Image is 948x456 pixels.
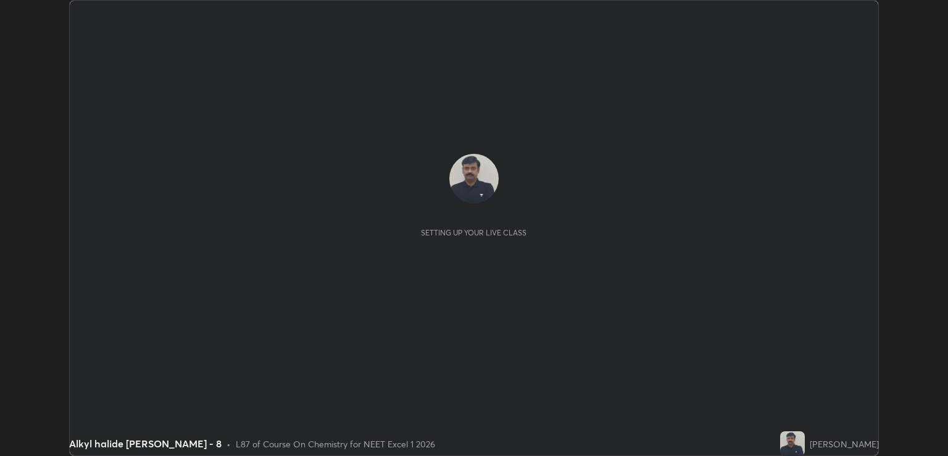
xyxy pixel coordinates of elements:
img: cebc6562cc024a508bd45016ab6f3ab8.jpg [449,154,499,203]
div: L87 of Course On Chemistry for NEET Excel 1 2026 [236,437,435,450]
div: Setting up your live class [421,228,526,237]
div: Alkyl halide [PERSON_NAME] - 8 [69,436,222,451]
img: cebc6562cc024a508bd45016ab6f3ab8.jpg [780,431,805,456]
div: • [227,437,231,450]
div: [PERSON_NAME] [810,437,879,450]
